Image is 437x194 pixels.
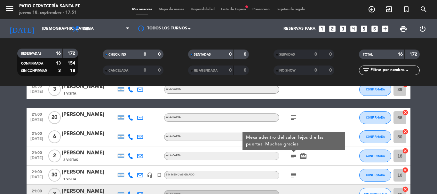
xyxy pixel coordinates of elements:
span: 21:00 [29,129,45,137]
span: 3 [48,83,61,96]
i: menu [5,4,14,13]
span: A LA CARTA [166,116,181,119]
strong: 13 [56,61,61,66]
span: 1 Visita [63,91,76,96]
span: [DATE] [29,89,45,97]
input: Filtrar por nombre... [370,67,419,74]
div: [PERSON_NAME] [62,82,116,91]
span: RESERVADAS [21,52,42,55]
span: CHECK INS [108,53,126,56]
strong: 154 [68,61,76,66]
i: arrow_drop_down [60,25,67,33]
strong: 18 [70,68,76,73]
span: Mis reservas [129,8,155,11]
span: 30 [48,169,61,182]
span: CONFIRMADA [366,154,385,158]
i: subject [290,114,298,121]
div: LOG OUT [413,19,432,38]
span: CONFIRMADA [366,173,385,177]
span: Sin menú asignado [166,174,195,176]
div: jueves 18. septiembre - 17:51 [19,10,80,16]
span: SENTADAS [194,53,211,56]
i: add_box [381,25,389,33]
strong: 0 [314,52,317,57]
i: add_circle_outline [368,5,376,13]
i: exit_to_app [385,5,393,13]
span: A LA CARTA [166,88,181,90]
button: CONFIRMADA [359,150,391,162]
span: print [400,25,407,33]
strong: 0 [158,68,162,73]
i: cancel [402,109,409,116]
span: [DATE] [29,118,45,125]
span: Mapa de mesas [155,8,187,11]
span: CONFIRMADA [366,135,385,138]
strong: 172 [409,52,418,57]
span: CONFIRMADA [366,88,385,91]
div: Patio Cervecería Santa Fe [19,3,80,10]
span: 3 Visitas [63,158,78,163]
i: headset_mic [147,172,153,178]
button: CONFIRMADA [359,83,391,96]
span: Reservas para [283,27,315,31]
span: Pre-acceso [249,8,273,11]
div: Mesa adentro del salón lejos d e las puertas. Muchas gracias [246,134,342,148]
i: turned_in_not [156,172,162,178]
div: [PERSON_NAME] [62,168,116,176]
strong: 0 [158,52,162,57]
div: [PERSON_NAME] [62,130,116,138]
strong: 172 [68,51,76,56]
i: cancel [402,128,409,135]
i: looks_one [318,25,326,33]
i: subject [290,152,298,160]
span: RE AGENDADA [194,69,218,72]
span: Cena [83,27,94,31]
i: looks_6 [370,25,379,33]
strong: 16 [56,51,61,56]
strong: 0 [229,52,232,57]
span: SIN CONFIRMAR [21,69,47,73]
i: turned_in_not [402,5,410,13]
span: A LA CARTA [166,135,181,138]
span: 21:00 [29,168,45,175]
i: looks_two [328,25,337,33]
i: filter_list [362,66,370,74]
strong: 0 [144,68,146,73]
i: cancel [402,148,409,154]
span: [DATE] [29,175,45,182]
strong: 0 [244,68,248,73]
span: Lista de Espera [218,8,249,11]
strong: 16 [398,52,403,57]
span: 1 Visita [63,177,76,182]
span: NO SHOW [279,69,296,72]
i: card_giftcard [299,152,307,160]
strong: 0 [229,68,232,73]
span: 21:00 [29,149,45,156]
strong: 0 [244,52,248,57]
span: [DATE] [29,137,45,144]
i: power_settings_new [419,25,426,33]
span: [DATE] [29,156,45,163]
span: 20 [48,111,61,124]
strong: 3 [58,68,61,73]
i: [DATE] [5,22,39,36]
span: TOTAL [363,53,373,56]
span: 6 [48,130,61,143]
i: looks_4 [349,25,358,33]
span: A LA CARTA [166,154,181,157]
div: [PERSON_NAME] [62,149,116,157]
i: subject [290,171,298,179]
span: 2 [48,150,61,162]
span: CONFIRMADA [21,62,43,65]
i: cancel [402,186,409,192]
div: [PERSON_NAME] [62,111,116,119]
button: CONFIRMADA [359,169,391,182]
span: fiber_manual_record [245,5,249,9]
i: search [420,5,427,13]
button: CONFIRMADA [359,111,391,124]
span: Tarjetas de regalo [273,8,308,11]
i: looks_3 [339,25,347,33]
strong: 0 [314,68,317,73]
strong: 0 [329,68,333,73]
span: Disponibilidad [187,8,218,11]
